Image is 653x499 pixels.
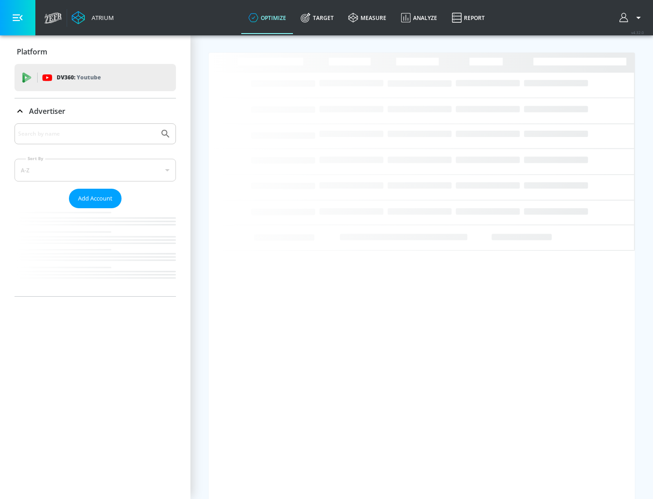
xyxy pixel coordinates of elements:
div: Advertiser [15,123,176,296]
div: Platform [15,39,176,64]
div: DV360: Youtube [15,64,176,91]
p: DV360: [57,73,101,83]
p: Advertiser [29,106,65,116]
label: Sort By [26,156,45,161]
a: Report [444,1,492,34]
div: Advertiser [15,98,176,124]
div: Atrium [88,14,114,22]
div: A-Z [15,159,176,181]
p: Youtube [77,73,101,82]
span: v 4.32.0 [631,30,644,35]
button: Add Account [69,189,122,208]
a: Atrium [72,11,114,24]
input: Search by name [18,128,156,140]
a: Analyze [394,1,444,34]
a: measure [341,1,394,34]
a: Target [293,1,341,34]
nav: list of Advertiser [15,208,176,296]
a: optimize [241,1,293,34]
p: Platform [17,47,47,57]
span: Add Account [78,193,112,204]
